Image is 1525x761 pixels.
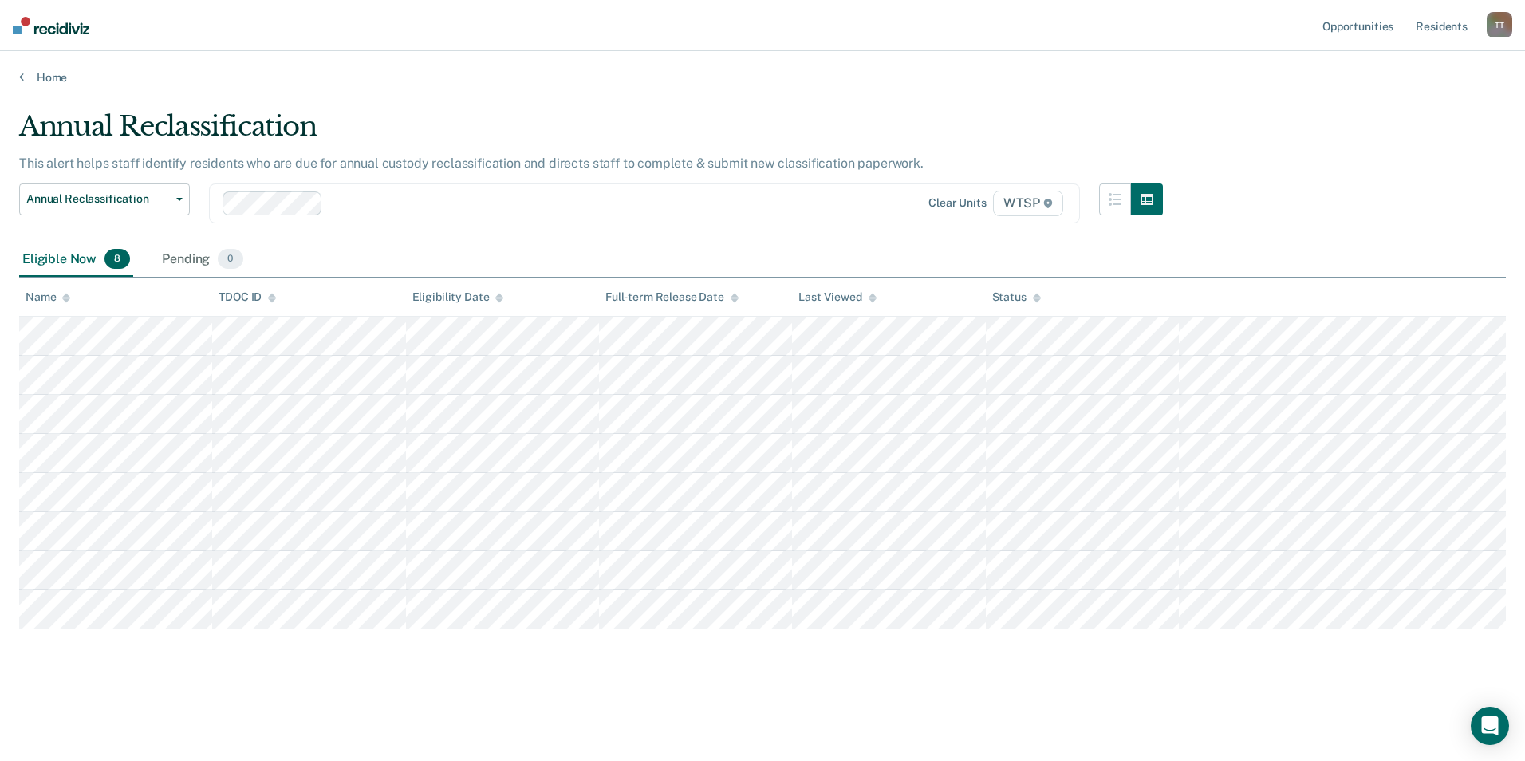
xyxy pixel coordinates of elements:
[19,242,133,278] div: Eligible Now8
[159,242,246,278] div: Pending0
[219,290,276,304] div: TDOC ID
[13,17,89,34] img: Recidiviz
[1471,707,1509,745] div: Open Intercom Messenger
[19,183,190,215] button: Annual Reclassification
[1487,12,1512,37] button: TT
[104,249,130,270] span: 8
[26,290,70,304] div: Name
[412,290,504,304] div: Eligibility Date
[26,192,170,206] span: Annual Reclassification
[798,290,876,304] div: Last Viewed
[1487,12,1512,37] div: T T
[19,70,1506,85] a: Home
[19,110,1163,156] div: Annual Reclassification
[992,290,1041,304] div: Status
[928,196,987,210] div: Clear units
[993,191,1063,216] span: WTSP
[19,156,924,171] p: This alert helps staff identify residents who are due for annual custody reclassification and dir...
[605,290,739,304] div: Full-term Release Date
[218,249,242,270] span: 0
